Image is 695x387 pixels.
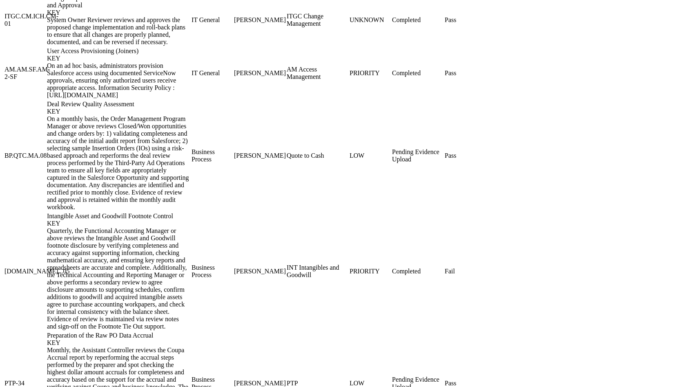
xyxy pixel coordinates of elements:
div: KEY [47,220,190,227]
div: AM Access Management [287,66,348,81]
div: KEY [47,108,190,115]
div: INT Intangibles and Goodwill [287,264,348,279]
div: ITGC.CM.ICH.CM-01 [4,13,45,27]
div: Completed [392,69,443,77]
div: KEY [47,339,190,347]
div: [PERSON_NAME] [234,16,285,24]
td: Business Process [191,212,233,331]
div: Completed [392,16,443,24]
div: Pass [445,380,486,387]
div: User Access Provisioning (Joiners) [47,47,190,62]
div: Pass [445,69,486,77]
div: PTP-34 [4,380,45,387]
div: Pending Evidence Upload [392,148,443,163]
div: PRIORITY [350,69,390,77]
div: On a monthly basis, the Order Management Program Manager or above reviews Closed/Won opportunitie... [47,115,190,211]
div: System Owner Reviewer reviews and approves the proposed change implementation and roll-back plans... [47,16,190,46]
div: On an ad hoc basis, administrators provision Salesforce access using documented ServiceNow approv... [47,62,190,99]
div: [PERSON_NAME] [234,380,285,387]
div: [DOMAIN_NAME]...05 [4,268,45,275]
td: Business Process [191,100,233,211]
div: PRIORITY [350,268,390,275]
div: BP.QTC.MA.08 [4,152,45,159]
td: IT General [191,47,233,99]
div: Intangible Asset and Goodwill Footnote Control [47,213,190,227]
div: Fail [445,268,486,275]
div: KEY [47,55,190,62]
div: Deal Review Quality Assessment [47,101,190,115]
div: PTP [287,380,348,387]
div: Pass [445,16,486,24]
div: [PERSON_NAME] [234,69,285,77]
div: UNKNOWN [350,16,390,24]
div: Quote to Cash [287,152,348,159]
div: Pass [445,152,486,159]
div: Completed [392,268,443,275]
div: ITGC Change Management [287,13,348,27]
div: [PERSON_NAME] [234,268,285,275]
div: LOW [350,380,390,387]
div: AM.AM.SF.AM-2-SF [4,66,45,81]
div: [PERSON_NAME] [234,152,285,159]
div: Quarterly, the Functional Accounting Manager or above reviews the Intangible Asset and Goodwill f... [47,227,190,330]
div: KEY [47,9,190,16]
div: LOW [350,152,390,159]
div: Preparation of the Raw PO Data Accrual [47,332,190,347]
